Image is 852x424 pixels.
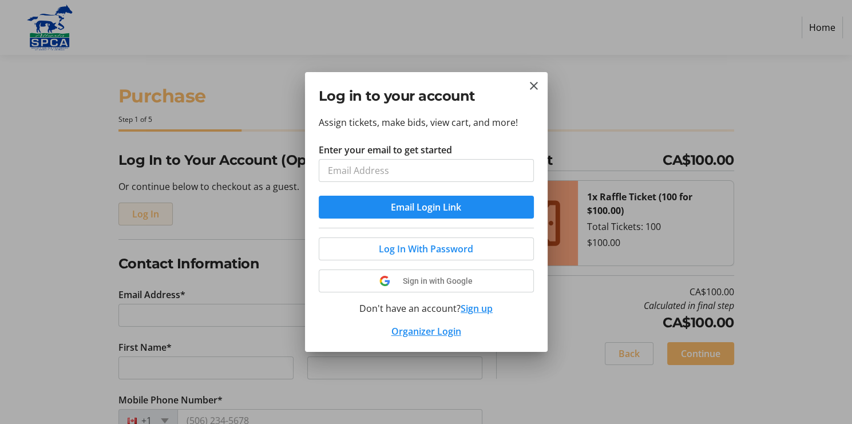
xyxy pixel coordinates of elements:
[319,196,534,219] button: Email Login Link
[403,276,473,286] span: Sign in with Google
[527,79,541,93] button: Close
[319,159,534,182] input: Email Address
[461,302,493,315] button: Sign up
[319,270,534,292] button: Sign in with Google
[391,200,461,214] span: Email Login Link
[319,86,534,106] h2: Log in to your account
[319,302,534,315] div: Don't have an account?
[319,116,534,129] p: Assign tickets, make bids, view cart, and more!
[319,143,452,157] label: Enter your email to get started
[391,325,461,338] a: Organizer Login
[319,237,534,260] button: Log In With Password
[379,242,473,256] span: Log In With Password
